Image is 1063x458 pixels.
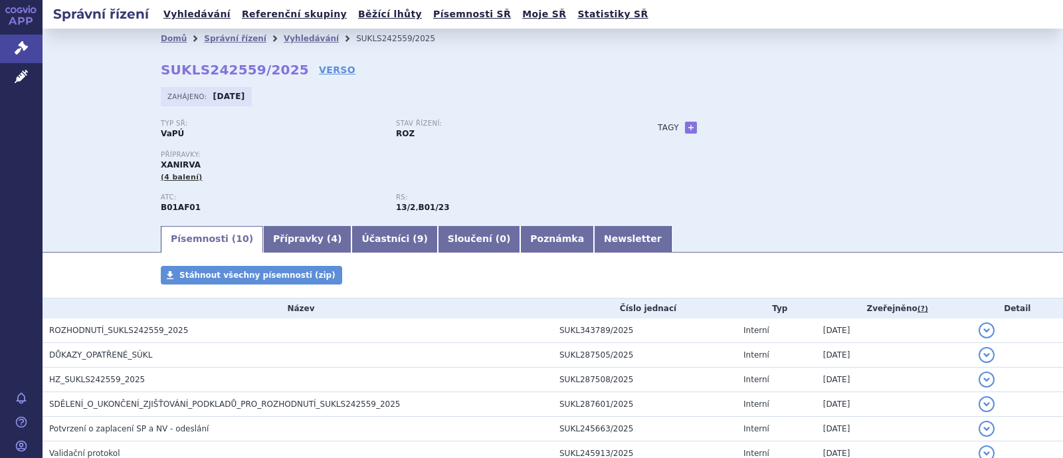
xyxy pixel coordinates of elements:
[161,173,203,181] span: (4 balení)
[817,392,972,417] td: [DATE]
[419,203,450,212] strong: gatrany a xabany vyšší síly
[979,421,995,437] button: detail
[817,417,972,441] td: [DATE]
[159,5,235,23] a: Vyhledávání
[518,5,570,23] a: Moje SŘ
[213,92,245,101] strong: [DATE]
[743,449,769,458] span: Interní
[918,304,928,314] abbr: (?)
[743,400,769,409] span: Interní
[438,226,520,253] a: Sloučení (0)
[658,120,679,136] h3: Tagy
[161,62,309,78] strong: SUKLS242559/2025
[573,5,652,23] a: Statistiky SŘ
[161,34,187,43] a: Domů
[49,326,188,335] span: ROZHODNUTÍ_SUKLS242559_2025
[43,298,553,318] th: Název
[685,122,697,134] a: +
[179,271,336,280] span: Stáhnout všechny písemnosti (zip)
[161,129,184,138] strong: VaPÚ
[396,203,415,212] strong: léčiva k terapii nebo k profylaxi tromboembolických onemocnění, přímé inhibitory faktoru Xa a tro...
[553,368,737,392] td: SUKL287508/2025
[979,396,995,412] button: detail
[49,400,400,409] span: SDĚLENÍ_O_UKONČENÍ_ZJIŠŤOVÁNÍ_PODKLADŮ_PRO_ROZHODNUTÍ_SUKLS242559_2025
[553,417,737,441] td: SUKL245663/2025
[979,347,995,363] button: detail
[161,160,201,170] span: XANIRVA
[161,203,201,212] strong: RIVAROXABAN
[817,298,972,318] th: Zveřejněno
[396,129,415,138] strong: ROZ
[396,120,618,128] p: Stav řízení:
[743,350,769,360] span: Interní
[331,233,338,244] span: 4
[161,226,263,253] a: Písemnosti (10)
[743,326,769,335] span: Interní
[351,226,437,253] a: Účastníci (9)
[356,29,452,49] li: SUKLS242559/2025
[553,343,737,368] td: SUKL287505/2025
[417,233,424,244] span: 9
[236,233,248,244] span: 10
[396,193,631,213] div: ,
[49,449,120,458] span: Validační protokol
[743,424,769,433] span: Interní
[979,322,995,338] button: detail
[49,375,145,384] span: HZ_SUKLS242559_2025
[553,318,737,343] td: SUKL343789/2025
[263,226,351,253] a: Přípravky (4)
[520,226,594,253] a: Poznámka
[161,266,342,285] a: Stáhnout všechny písemnosti (zip)
[49,424,209,433] span: Potvrzení o zaplacení SP a NV - odeslání
[354,5,426,23] a: Běžící lhůty
[553,298,737,318] th: Číslo jednací
[817,318,972,343] td: [DATE]
[979,372,995,388] button: detail
[737,298,817,318] th: Typ
[594,226,672,253] a: Newsletter
[167,91,209,102] span: Zahájeno:
[396,193,618,201] p: RS:
[49,350,152,360] span: DŮKAZY_OPATŘENÉ_SÚKL
[553,392,737,417] td: SUKL287601/2025
[319,63,355,76] a: VERSO
[743,375,769,384] span: Interní
[429,5,515,23] a: Písemnosti SŘ
[817,343,972,368] td: [DATE]
[204,34,266,43] a: Správní řízení
[43,5,159,23] h2: Správní řízení
[238,5,351,23] a: Referenční skupiny
[817,368,972,392] td: [DATE]
[284,34,339,43] a: Vyhledávání
[161,120,383,128] p: Typ SŘ:
[161,193,383,201] p: ATC:
[972,298,1063,318] th: Detail
[161,151,631,159] p: Přípravky:
[500,233,506,244] span: 0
